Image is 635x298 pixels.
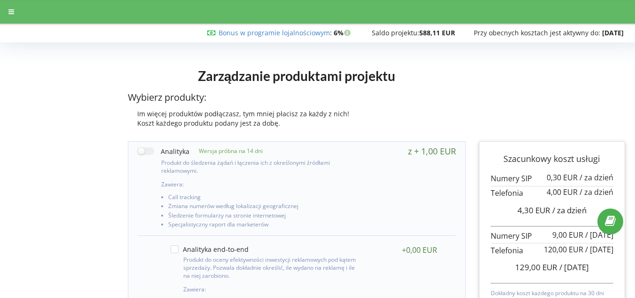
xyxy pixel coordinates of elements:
p: Numery SIP [491,231,613,242]
span: / [DATE] [585,244,613,255]
span: 0,30 EUR [547,172,578,183]
div: +0,00 EUR [402,245,437,255]
div: Koszt każdego produktu podany jest za dobę. [128,119,466,128]
p: Produkt do oceny efektywności inwestycji reklamowych pod kątem sprzedaży. Pozwala dokładnie okreś... [183,256,357,280]
li: Śledzenie formularzy na stronie internetowej [168,212,361,221]
span: 4,30 EUR [517,205,550,216]
span: 120,00 EUR [544,244,583,255]
p: Numery SIP [491,173,613,184]
p: Telefonia [491,188,613,199]
p: Telefonia [491,245,613,256]
p: Produkt do śledzenia żądań i łączenia ich z określonymi źródłami reklamowymi. [161,159,361,175]
p: Zawiera: [183,285,357,293]
span: Przy obecnych kosztach jest aktywny do: [474,28,600,37]
span: 9,00 EUR [552,230,583,240]
p: Szacunkowy koszt usługi [491,153,613,165]
div: Im więcej produktów podłączasz, tym mniej płacisz za każdy z nich! [128,109,466,119]
div: z + 1,00 EUR [408,146,456,156]
span: : [219,28,332,37]
a: Bonus w programie lojalnościowym [219,28,330,37]
label: Analityka end-to-end [171,245,249,253]
p: Wersja próbna na 14 dni [189,147,263,155]
li: Call tracking [168,194,361,203]
strong: 588,11 EUR [419,28,455,37]
span: / za dzień [552,205,587,216]
strong: [DATE] [602,28,624,37]
span: 4,00 EUR [547,187,578,197]
li: Zmiana numerów według lokalizacji geograficznej [168,203,361,212]
span: / za dzień [580,172,613,183]
label: Analityka [138,146,189,156]
p: Wybierz produkty: [128,91,466,105]
p: Zawiera: [161,180,361,188]
span: 129,00 EUR [515,262,557,273]
span: / [DATE] [559,262,589,273]
span: Saldo projektu: [372,28,419,37]
li: Specjalistyczny raport dla marketerów [168,221,361,230]
strong: 6% [334,28,353,37]
h1: Zarządzanie produktami projektu [128,67,466,84]
span: / za dzień [580,187,613,197]
span: / [DATE] [585,230,613,240]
